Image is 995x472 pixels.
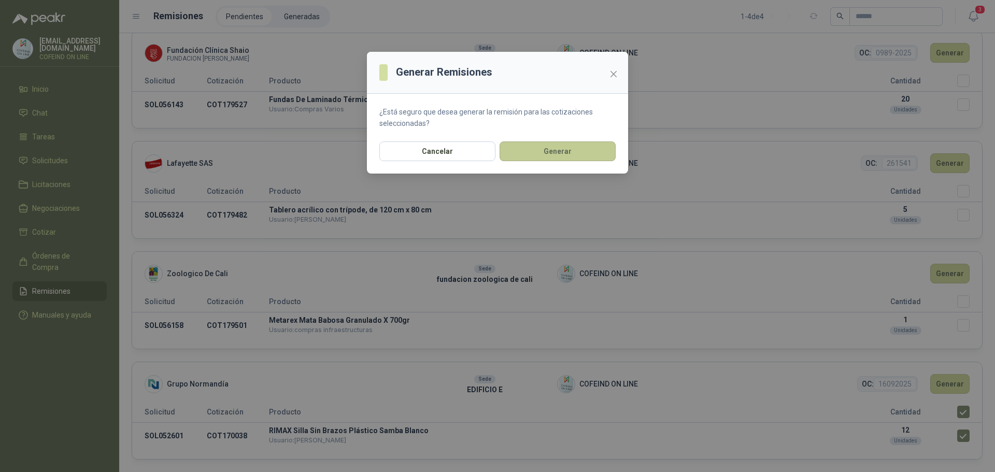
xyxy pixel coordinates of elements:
button: Close [605,66,622,82]
button: Cancelar [379,141,495,161]
h3: Generar Remisiones [396,64,492,80]
button: Generar [500,141,616,161]
span: close [609,70,618,78]
p: ¿Está seguro que desea generar la remisión para las cotizaciones seleccionadas? [379,106,616,129]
